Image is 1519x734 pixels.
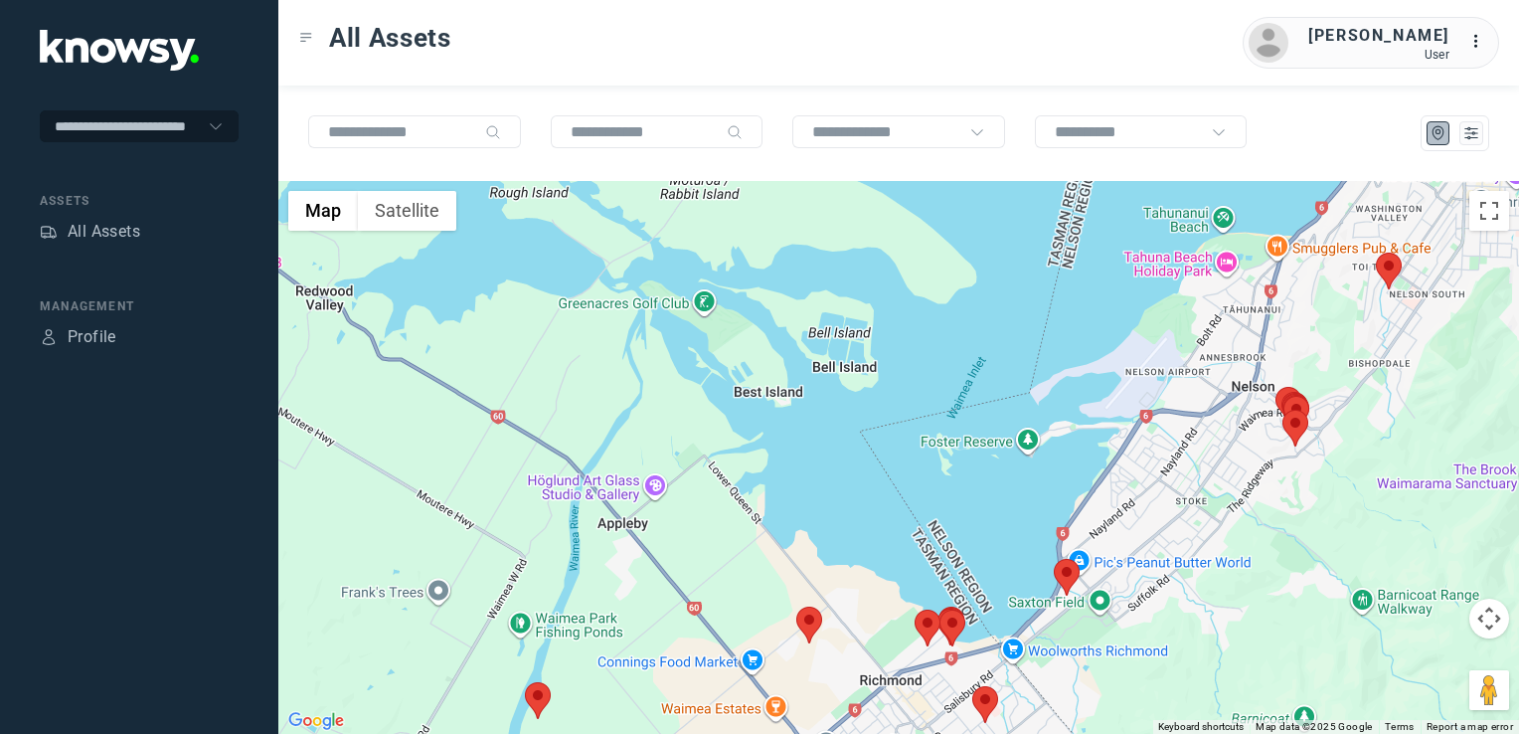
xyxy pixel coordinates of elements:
a: Terms [1385,721,1415,732]
button: Show street map [288,191,358,231]
div: Assets [40,192,239,210]
a: Report a map error [1427,721,1513,732]
div: Assets [40,223,58,241]
img: Application Logo [40,30,199,71]
div: User [1308,48,1449,62]
img: avatar.png [1249,23,1288,63]
div: : [1469,30,1493,54]
div: Management [40,297,239,315]
span: Map data ©2025 Google [1256,721,1372,732]
div: List [1462,124,1480,142]
div: Toggle Menu [299,31,313,45]
button: Keyboard shortcuts [1158,720,1244,734]
div: All Assets [68,220,140,244]
div: : [1469,30,1493,57]
button: Show satellite imagery [358,191,456,231]
div: Search [727,124,743,140]
div: Map [1430,124,1447,142]
img: Google [283,708,349,734]
button: Drag Pegman onto the map to open Street View [1469,670,1509,710]
div: Profile [40,328,58,346]
div: Search [485,124,501,140]
div: [PERSON_NAME] [1308,24,1449,48]
button: Map camera controls [1469,599,1509,639]
a: ProfileProfile [40,325,116,349]
span: All Assets [329,20,451,56]
div: Profile [68,325,116,349]
tspan: ... [1470,34,1490,49]
a: Open this area in Google Maps (opens a new window) [283,708,349,734]
button: Toggle fullscreen view [1469,191,1509,231]
a: AssetsAll Assets [40,220,140,244]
